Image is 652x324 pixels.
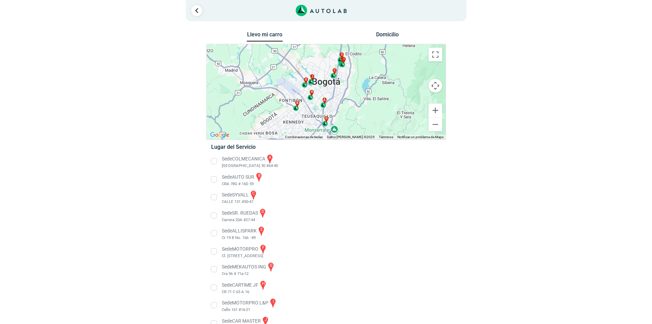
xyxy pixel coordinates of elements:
a: Abre esta zona en Google Maps (se abre en una nueva ventana) [208,131,231,140]
h5: Lugar del Servicio [211,144,441,150]
a: Términos [379,135,393,139]
button: Llevo mi carro [247,31,283,42]
span: Datos [PERSON_NAME] ©2025 [327,135,375,139]
span: c [333,68,335,73]
img: Google [208,131,231,140]
button: Reducir [429,118,442,131]
span: a [323,98,325,103]
span: b [296,101,298,106]
a: Notificar un problema de Maps [397,135,444,139]
button: Domicilio [369,31,405,41]
button: Controles de visualización del mapa [429,79,442,93]
button: Cambiar a la vista en pantalla completa [429,48,442,61]
span: g [305,77,307,82]
button: Ampliar [429,104,442,117]
span: j [311,74,313,79]
span: d [325,116,327,121]
button: Combinaciones de teclas [285,135,323,140]
span: 1 [451,5,458,16]
span: h [310,90,312,95]
a: Link al sitio de autolab [296,7,347,13]
a: Ir al paso anterior [191,5,202,16]
span: f [342,57,344,61]
span: i [344,57,345,62]
span: e [341,52,343,57]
